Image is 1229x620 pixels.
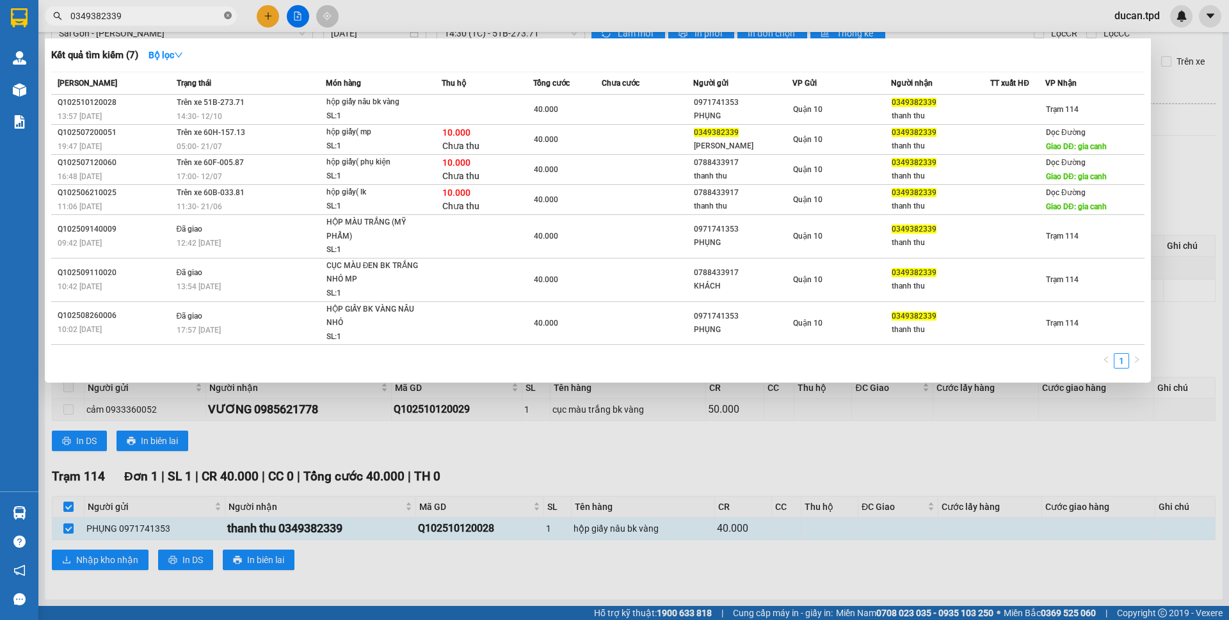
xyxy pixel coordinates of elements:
img: logo-vxr [11,8,28,28]
span: Đã giao [177,225,203,234]
div: KHÁCH [694,280,792,293]
span: Tổng cước [533,79,570,88]
div: thanh thu [694,200,792,213]
span: 10.000 [442,127,470,138]
span: 10.000 [442,157,470,168]
li: Previous Page [1098,353,1114,369]
span: 40.000 [534,232,558,241]
span: Dọc Đường [1046,128,1086,137]
span: 40.000 [534,165,558,174]
span: 14:30 - 12/10 [177,112,222,121]
span: Chưa cước [602,79,639,88]
strong: VP: SĐT: [4,46,124,56]
span: 05:00 - 21/07 [177,142,222,151]
div: SL: 1 [326,243,422,257]
span: PHIẾU GIAO HÀNG [36,56,137,70]
span: Quận 10 [18,46,52,56]
button: Bộ lọcdown [138,45,193,65]
div: 0788433917 [694,266,792,280]
button: right [1129,353,1145,369]
span: message [13,593,26,605]
span: 40.000 [534,105,558,114]
img: warehouse-icon [13,83,26,97]
span: 0349382339 [892,268,936,277]
div: 0788433917 [694,156,792,170]
span: 12:42 [DATE] [177,239,221,248]
h3: Kết quả tìm kiếm ( 7 ) [51,49,138,62]
span: Trạm 114 [1046,105,1079,114]
span: Giao DĐ: gia canh [1046,172,1107,181]
div: Q102507200051 [58,126,173,139]
img: warehouse-icon [13,506,26,520]
span: Đã giao [177,312,203,321]
strong: N.nhận: [4,93,98,103]
span: HẰNG CMND: [36,93,98,103]
input: Tìm tên, số ĐT hoặc mã đơn [70,9,221,23]
span: 0349382339 [892,128,936,137]
div: SL: 1 [326,330,422,344]
span: Giao DĐ: gia canh [1046,202,1107,211]
span: Quận 10 [793,232,823,241]
div: hộp giấy nâu bk vàng [326,95,422,109]
div: PHỤNG [694,236,792,250]
span: question-circle [13,536,26,548]
span: Quận 10 [793,195,823,204]
span: search [53,12,62,20]
span: Quận 10 [793,165,823,174]
span: Quận 10 [793,135,823,144]
span: 16:48 [DATE] [58,172,102,181]
strong: Bộ lọc [149,50,183,60]
div: hộp giấy( phụ kiện [326,155,422,170]
span: close-circle [224,10,232,22]
span: CƯỜNG CMND: [29,83,97,93]
div: hộp giấy( mp [326,125,422,139]
span: Trên xe 60H-157.13 [177,128,245,137]
span: 10:02 [DATE] [58,325,102,334]
div: SL: 1 [326,139,422,154]
span: VP Nhận [1045,79,1077,88]
span: right [1133,356,1141,363]
div: HỘP MÀU TRẮNG (MỸ PHẨM) [326,216,422,243]
span: 17:00 - 12/07 [177,172,222,181]
span: Trên xe 60F-005.87 [177,158,244,167]
span: notification [13,564,26,576]
div: thanh thu [892,139,990,153]
span: Trạm 114 [1046,319,1079,328]
div: Q102506210025 [58,186,173,200]
img: solution-icon [13,115,26,129]
span: Món hàng [326,79,361,88]
div: thanh thu [892,170,990,183]
span: 0349382339 [892,312,936,321]
span: Trạm 114 [1046,232,1079,241]
div: Q102507120060 [58,156,173,170]
span: down [174,51,183,60]
strong: N.gửi: [4,83,97,93]
span: 13:57 [DATE] [58,112,102,121]
strong: THIÊN PHÁT ĐẠT [4,32,97,46]
span: left [1102,356,1110,363]
span: Dọc Đường [1046,158,1086,167]
span: 10:42 [DATE] [58,282,102,291]
div: hộp giấy( lk [326,186,422,200]
div: HỘP GIẤY BK VÀNG NÂU NHỎ [326,303,422,330]
button: left [1098,353,1114,369]
div: Q102508260006 [58,309,173,322]
div: 0971741353 [694,96,792,109]
span: Giao DĐ: gia canh [1046,142,1107,151]
div: CỤC MÀU ĐEN BK TRẮNG NHỎ MP [326,259,422,287]
span: Thu hộ [442,79,466,88]
div: thanh thu [892,109,990,123]
li: 1 [1114,353,1129,369]
span: Q102510120013 [23,6,91,16]
span: Chưa thu [442,141,479,151]
span: 40.000 [534,195,558,204]
div: 0971741353 [694,223,792,236]
div: SL: 1 [326,109,422,123]
div: Q102509140009 [58,223,173,236]
span: 0349382339 [892,98,936,107]
div: Q102510120028 [58,96,173,109]
div: Q102509110020 [58,266,173,280]
span: Quận 10 [793,319,823,328]
span: Quận 10 [793,275,823,284]
span: Trên xe 51B-273.71 [177,98,245,107]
